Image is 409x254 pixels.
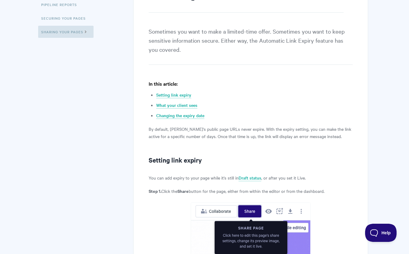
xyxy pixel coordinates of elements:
[41,12,90,24] a: Securing Your Pages
[365,224,397,242] iframe: Toggle Customer Support
[177,188,189,194] strong: Share
[149,187,352,195] p: Click the button for the page, either from within the editor or from the dashboard.
[156,92,191,98] a: Setting link expiry
[149,125,352,140] p: By default, [PERSON_NAME]'s public page URLs never expire. With the expiry setting, you can make ...
[149,80,178,87] strong: In this article:
[149,188,161,194] strong: Step 1.
[156,112,204,119] a: Changing the expiry date
[149,155,352,165] h2: Setting link expiry
[156,102,197,109] a: What your client sees
[239,175,261,181] a: Draft status
[149,27,352,65] p: Sometimes you want to make a limited-time offer. Sometimes you want to keep sensitive information...
[38,26,94,38] a: Sharing Your Pages
[149,174,352,181] p: You can add expiry to your page while it's still in , or after you set it Live.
